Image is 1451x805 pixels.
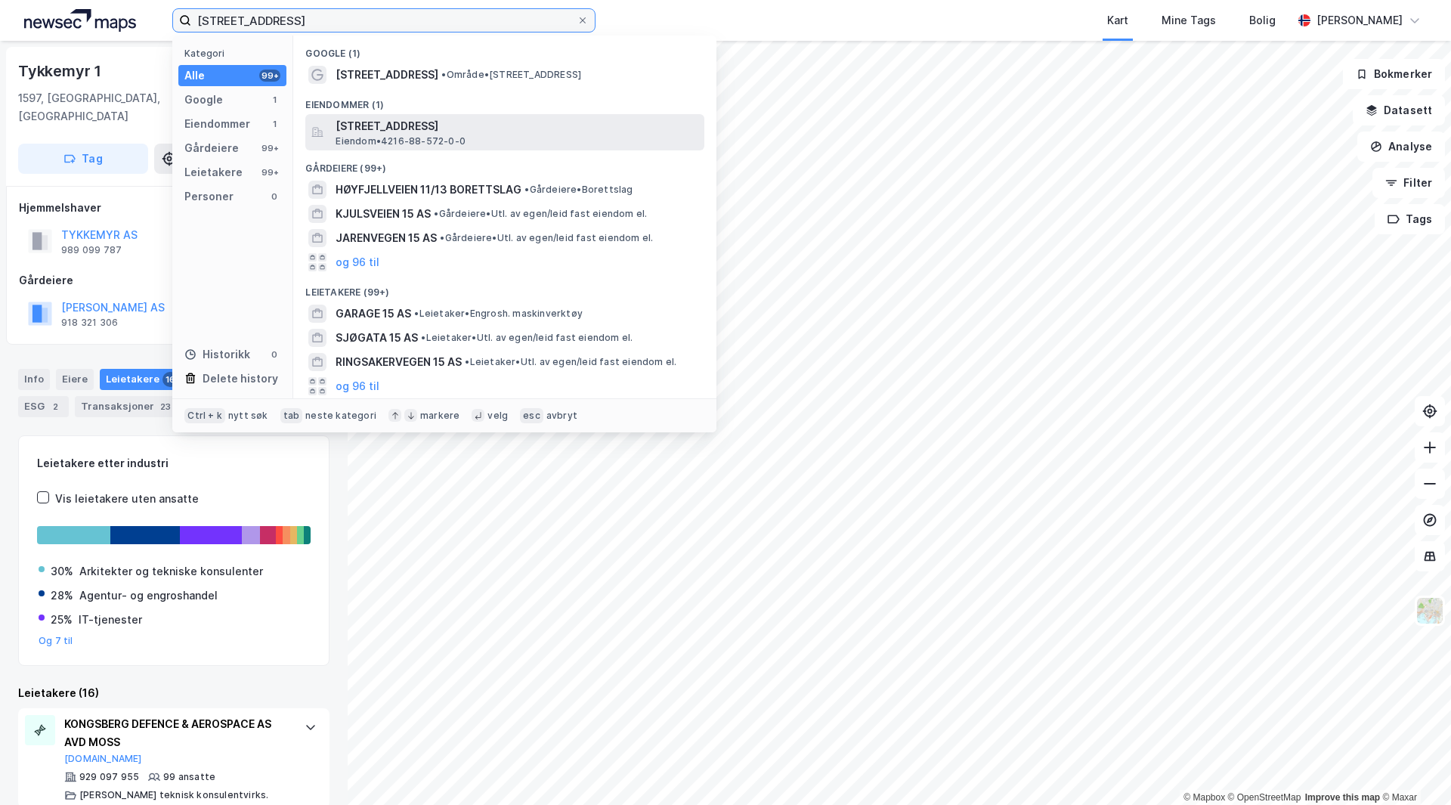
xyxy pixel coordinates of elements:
[79,771,139,783] div: 929 097 955
[465,356,676,368] span: Leietaker • Utl. av egen/leid fast eiendom el.
[1353,95,1445,125] button: Datasett
[184,115,250,133] div: Eiendommer
[79,587,218,605] div: Agentur- og engroshandel
[268,348,280,361] div: 0
[184,345,250,364] div: Historikk
[293,36,716,63] div: Google (1)
[420,410,459,422] div: markere
[1375,732,1451,805] div: Kontrollprogram for chat
[414,308,419,319] span: •
[280,408,303,423] div: tab
[79,611,142,629] div: IT-tjenester
[184,408,225,423] div: Ctrl + k
[259,142,280,154] div: 99+
[487,410,508,422] div: velg
[434,208,647,220] span: Gårdeiere • Utl. av egen/leid fast eiendom el.
[157,399,174,414] div: 23
[1107,11,1128,29] div: Kart
[336,377,379,395] button: og 96 til
[1316,11,1403,29] div: [PERSON_NAME]
[56,369,94,390] div: Eiere
[203,370,278,388] div: Delete history
[61,244,122,256] div: 989 099 787
[79,562,263,581] div: Arkitekter og tekniske konsulenter
[336,117,698,135] span: [STREET_ADDRESS]
[1228,792,1301,803] a: OpenStreetMap
[336,205,431,223] span: KJULSVEIEN 15 AS
[228,410,268,422] div: nytt søk
[268,94,280,106] div: 1
[184,48,286,59] div: Kategori
[64,753,142,765] button: [DOMAIN_NAME]
[520,408,543,423] div: esc
[184,91,223,109] div: Google
[336,253,379,271] button: og 96 til
[293,150,716,178] div: Gårdeiere (99+)
[18,396,69,417] div: ESG
[48,399,63,414] div: 2
[18,684,329,702] div: Leietakere (16)
[1357,132,1445,162] button: Analyse
[524,184,633,196] span: Gårdeiere • Borettslag
[336,135,466,147] span: Eiendom • 4216-88-572-0-0
[55,490,199,508] div: Vis leietakere uten ansatte
[51,611,73,629] div: 25%
[100,369,184,390] div: Leietakere
[441,69,446,80] span: •
[18,144,148,174] button: Tag
[421,332,633,344] span: Leietaker • Utl. av egen/leid fast eiendom el.
[465,356,469,367] span: •
[441,69,581,81] span: Område • [STREET_ADDRESS]
[305,410,376,422] div: neste kategori
[184,187,234,206] div: Personer
[336,181,521,199] span: HØYFJELLVEIEN 11/13 BORETTSLAG
[414,308,583,320] span: Leietaker • Engrosh. maskinverktøy
[259,70,280,82] div: 99+
[1372,168,1445,198] button: Filter
[191,9,577,32] input: Søk på adresse, matrikkel, gårdeiere, leietakere eller personer
[434,208,438,219] span: •
[1415,596,1444,625] img: Z
[440,232,444,243] span: •
[18,59,104,83] div: Tykkemyr 1
[1343,59,1445,89] button: Bokmerker
[1183,792,1225,803] a: Mapbox
[259,166,280,178] div: 99+
[61,317,118,329] div: 918 321 306
[18,369,50,390] div: Info
[268,118,280,130] div: 1
[524,184,529,195] span: •
[268,190,280,203] div: 0
[1375,204,1445,234] button: Tags
[293,87,716,114] div: Eiendommer (1)
[336,329,418,347] span: SJØGATA 15 AS
[336,229,437,247] span: JARENVEGEN 15 AS
[79,789,268,801] div: [PERSON_NAME] teknisk konsulentvirks.
[18,89,260,125] div: 1597, [GEOGRAPHIC_DATA], [GEOGRAPHIC_DATA]
[1375,732,1451,805] iframe: Chat Widget
[37,454,311,472] div: Leietakere etter industri
[51,587,73,605] div: 28%
[24,9,136,32] img: logo.a4113a55bc3d86da70a041830d287a7e.svg
[162,372,178,387] div: 16
[64,715,289,751] div: KONGSBERG DEFENCE & AEROSPACE AS AVD MOSS
[19,199,329,217] div: Hjemmelshaver
[1305,792,1380,803] a: Improve this map
[440,232,653,244] span: Gårdeiere • Utl. av egen/leid fast eiendom el.
[336,353,462,371] span: RINGSAKERVEGEN 15 AS
[421,332,425,343] span: •
[51,562,73,581] div: 30%
[184,163,243,181] div: Leietakere
[163,771,215,783] div: 99 ansatte
[19,271,329,289] div: Gårdeiere
[1249,11,1276,29] div: Bolig
[546,410,577,422] div: avbryt
[336,66,438,84] span: [STREET_ADDRESS]
[336,305,411,323] span: GARAGE 15 AS
[39,635,73,647] button: Og 7 til
[184,139,239,157] div: Gårdeiere
[75,396,180,417] div: Transaksjoner
[184,67,205,85] div: Alle
[293,274,716,302] div: Leietakere (99+)
[1162,11,1216,29] div: Mine Tags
